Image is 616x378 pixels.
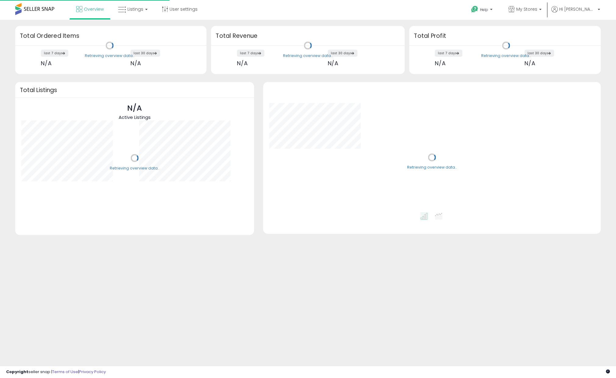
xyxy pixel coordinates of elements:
[85,53,134,59] div: Retrieving overview data..
[407,165,457,170] div: Retrieving overview data..
[551,6,600,20] a: Hi [PERSON_NAME]
[110,166,159,171] div: Retrieving overview data..
[516,6,537,12] span: My Stores
[480,7,488,12] span: Help
[283,53,333,59] div: Retrieving overview data..
[84,6,104,12] span: Overview
[559,6,596,12] span: Hi [PERSON_NAME]
[466,1,499,20] a: Help
[127,6,143,12] span: Listings
[481,53,531,59] div: Retrieving overview data..
[471,5,478,13] i: Get Help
